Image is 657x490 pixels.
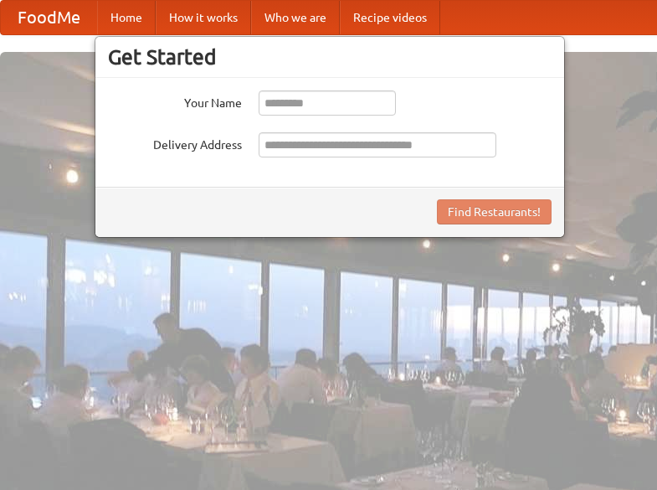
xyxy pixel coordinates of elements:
[437,199,552,224] button: Find Restaurants!
[108,44,552,70] h3: Get Started
[156,1,251,34] a: How it works
[340,1,440,34] a: Recipe videos
[108,90,242,111] label: Your Name
[251,1,340,34] a: Who we are
[108,132,242,153] label: Delivery Address
[1,1,97,34] a: FoodMe
[97,1,156,34] a: Home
